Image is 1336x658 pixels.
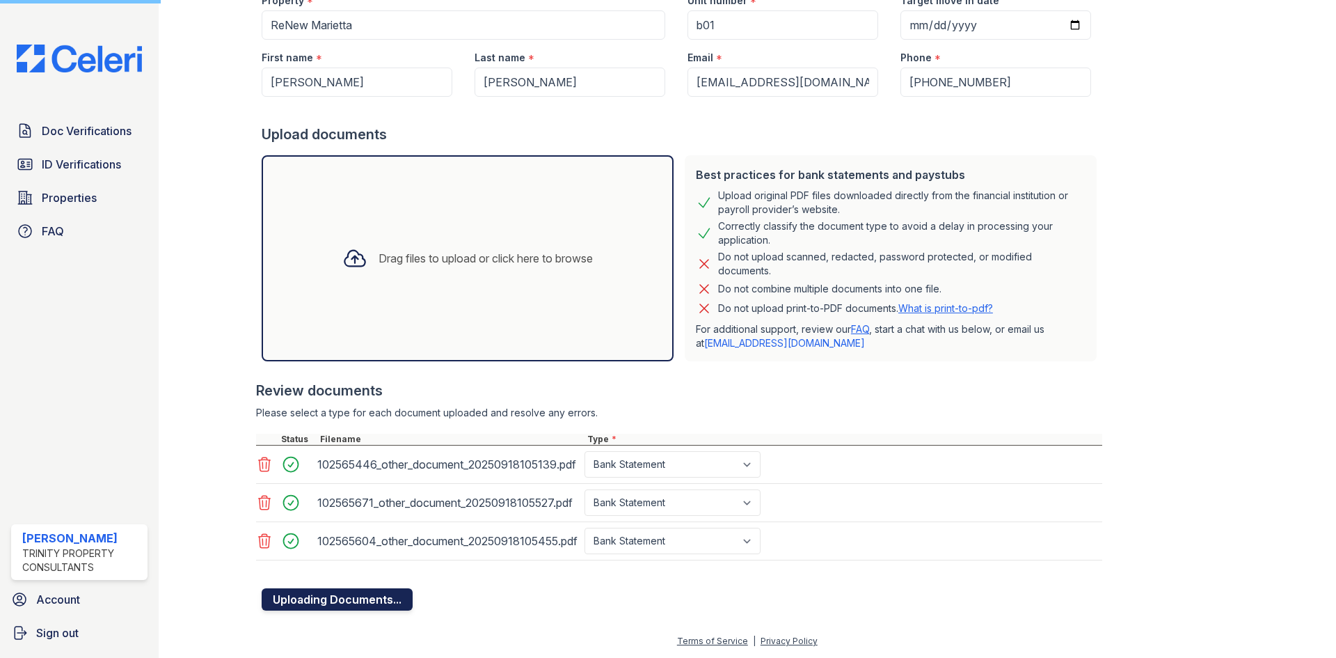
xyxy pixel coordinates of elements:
a: FAQ [11,217,148,245]
div: Drag files to upload or click here to browse [379,250,593,267]
span: ID Verifications [42,156,121,173]
span: Doc Verifications [42,123,132,139]
label: Email [687,51,713,65]
button: Uploading Documents... [262,588,413,611]
div: [PERSON_NAME] [22,530,142,547]
a: Sign out [6,619,153,647]
div: Upload documents [262,125,1102,144]
p: For additional support, review our , start a chat with us below, or email us at [696,322,1085,350]
div: Do not combine multiple documents into one file. [718,281,941,297]
div: Do not upload scanned, redacted, password protected, or modified documents. [718,250,1085,278]
img: CE_Logo_Blue-a8612792a0a2168367f1c8372b55b34899dd931a85d93a1a3d3e32e68fde9ad4.png [6,45,153,72]
div: Filename [317,434,584,445]
span: Account [36,591,80,608]
a: Privacy Policy [761,636,818,646]
p: Do not upload print-to-PDF documents. [718,301,993,315]
label: Phone [900,51,932,65]
label: First name [262,51,313,65]
a: What is print-to-pdf? [898,302,993,314]
a: FAQ [851,323,869,335]
span: FAQ [42,223,64,240]
div: 102565671_other_document_20250918105527.pdf [317,492,579,514]
div: Correctly classify the document type to avoid a delay in processing your application. [718,219,1085,247]
div: 102565604_other_document_20250918105455.pdf [317,530,579,552]
label: Last name [475,51,525,65]
div: Type [584,434,1102,445]
div: Upload original PDF files downloaded directly from the financial institution or payroll provider’... [718,189,1085,217]
div: Review documents [256,381,1102,400]
div: Please select a type for each document uploaded and resolve any errors. [256,406,1102,420]
a: Properties [11,184,148,212]
a: Terms of Service [677,636,748,646]
span: Sign out [36,625,79,641]
a: [EMAIL_ADDRESS][DOMAIN_NAME] [704,337,865,349]
div: Trinity Property Consultants [22,547,142,574]
a: Doc Verifications [11,117,148,145]
div: Status [278,434,317,445]
span: Properties [42,189,97,206]
div: | [753,636,756,646]
a: Account [6,586,153,613]
a: ID Verifications [11,150,148,178]
div: Best practices for bank statements and paystubs [696,166,1085,183]
div: 102565446_other_document_20250918105139.pdf [317,453,579,476]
